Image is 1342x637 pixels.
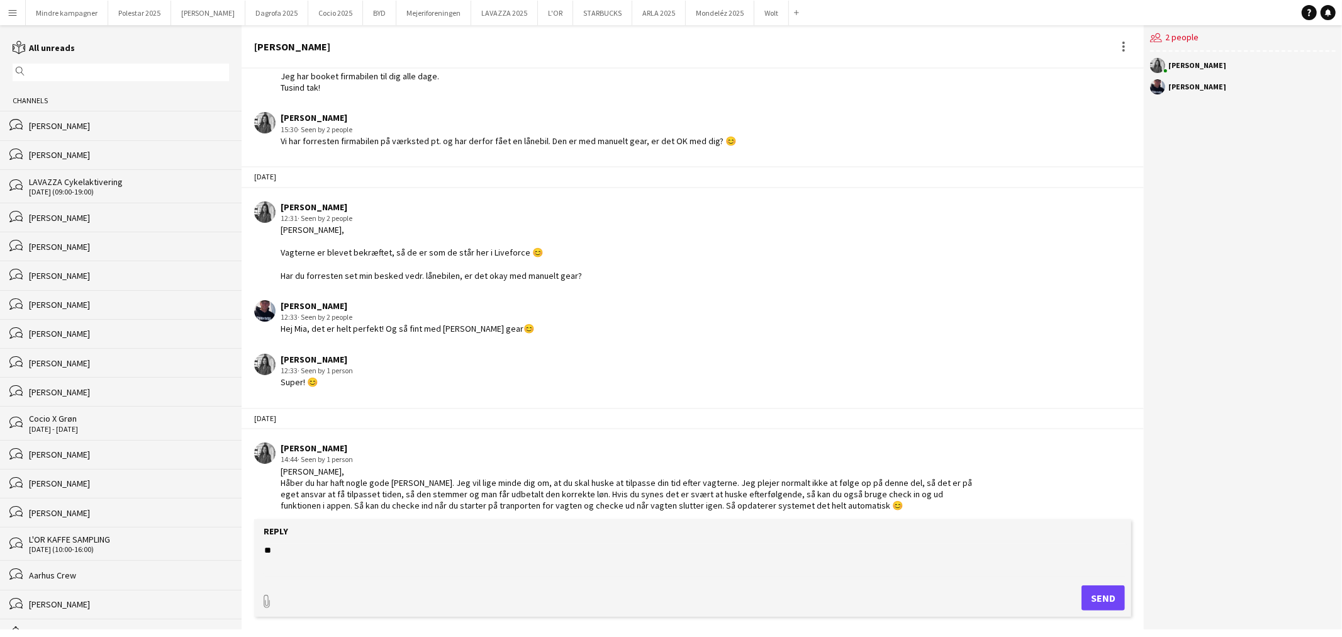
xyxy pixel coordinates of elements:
button: Cocio 2025 [308,1,363,25]
span: · Seen by 2 people [298,312,352,322]
div: [PERSON_NAME] [281,112,736,123]
div: [PERSON_NAME] [254,41,330,52]
span: · Seen by 2 people [298,213,352,223]
div: [PERSON_NAME] [29,120,229,132]
button: Mindre kampagner [26,1,108,25]
button: BYD [363,1,396,25]
div: [PERSON_NAME] [29,599,229,610]
div: [PERSON_NAME] [29,149,229,161]
div: 14:44 [281,454,976,465]
div: [PERSON_NAME] [29,507,229,519]
div: [PERSON_NAME], Vagterne er blevet bekræftet, så de er som de står her i Liveforce 😊 Har du forres... [281,224,582,281]
div: L'OR KAFFE SAMPLING [29,534,229,545]
div: [PERSON_NAME] [1168,83,1226,91]
div: [DATE] (09:00-19:00) [29,188,229,196]
button: Polestar 2025 [108,1,171,25]
button: Wolt [754,1,789,25]
div: Cocio X Grøn [29,413,229,424]
button: Send [1082,585,1125,611]
button: STARBUCKS [573,1,632,25]
div: 12:33 [281,365,353,376]
div: [PERSON_NAME], Håber du har haft nogle gode [PERSON_NAME]. Jeg vil lige minde dig om, at du skal ... [281,466,976,512]
div: [DATE] - [DATE] [29,425,229,434]
div: 15:30 [281,124,736,135]
div: [PERSON_NAME] [29,449,229,460]
span: · Seen by 1 person [298,454,353,464]
a: All unreads [13,42,75,54]
button: Mondeléz 2025 [686,1,754,25]
div: [PERSON_NAME] [29,386,229,398]
div: [PERSON_NAME] [29,299,229,310]
button: Dagrofa 2025 [245,1,308,25]
button: ARLA 2025 [632,1,686,25]
button: LAVAZZA 2025 [471,1,538,25]
div: [PERSON_NAME] [281,354,353,365]
div: [PERSON_NAME] [281,300,534,312]
div: [PERSON_NAME] [29,212,229,223]
div: [PERSON_NAME] [29,358,229,369]
div: Vi har forresten firmabilen på værksted pt. og har derfor fået en lånebil. Den er med manuelt gea... [281,135,736,147]
div: [PERSON_NAME] [29,241,229,252]
div: [DATE] [242,408,1144,429]
span: · Seen by 1 person [298,366,353,375]
div: 12:31 [281,213,582,224]
div: [PERSON_NAME] [1168,62,1226,69]
div: [PERSON_NAME] [281,443,976,454]
button: [PERSON_NAME] [171,1,245,25]
button: L'OR [538,1,573,25]
div: [PERSON_NAME] [281,201,582,213]
div: 12:33 [281,312,534,323]
span: · Seen by 2 people [298,125,352,134]
div: [PERSON_NAME] [29,328,229,339]
div: Aarhus Crew [29,570,229,581]
div: Hej Mia, det er helt perfekt! Og så fint med [PERSON_NAME] gear😊 [281,323,534,334]
div: [DATE] [242,166,1144,188]
div: [PERSON_NAME] [29,270,229,281]
div: [PERSON_NAME] [29,478,229,489]
label: Reply [264,526,288,537]
div: LAVAZZA Cykelaktivering [29,176,229,188]
div: 2 people [1150,25,1336,52]
div: [DATE] (10:00-16:00) [29,545,229,554]
button: Mejeriforeningen [396,1,471,25]
div: Super! 😊 [281,376,353,388]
